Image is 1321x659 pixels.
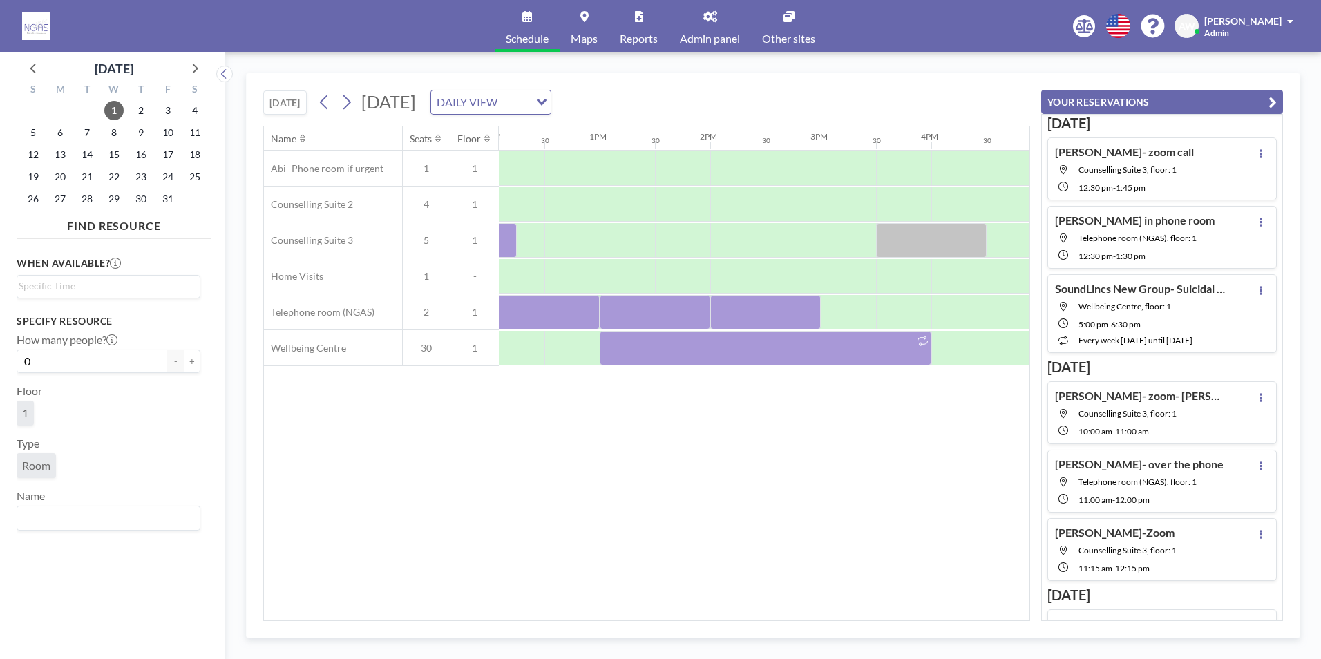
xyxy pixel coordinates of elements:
[154,82,181,99] div: F
[104,145,124,164] span: Wednesday, October 15, 2025
[131,123,151,142] span: Thursday, October 9, 2025
[1078,495,1112,505] span: 11:00 AM
[403,234,450,247] span: 5
[77,145,97,164] span: Tuesday, October 14, 2025
[1078,335,1192,345] span: every week [DATE] until [DATE]
[1055,213,1215,227] h4: [PERSON_NAME] in phone room
[1116,251,1146,261] span: 1:30 PM
[810,131,828,142] div: 3PM
[450,162,499,175] span: 1
[1078,301,1171,312] span: Wellbeing Centre, floor: 1
[77,189,97,209] span: Tuesday, October 28, 2025
[185,123,205,142] span: Saturday, October 11, 2025
[23,189,43,209] span: Sunday, October 26, 2025
[185,101,205,120] span: Saturday, October 4, 2025
[1078,182,1113,193] span: 12:30 PM
[17,384,42,398] label: Floor
[1116,182,1146,193] span: 1:45 PM
[506,33,549,44] span: Schedule
[1047,359,1277,376] h3: [DATE]
[158,189,178,209] span: Friday, October 31, 2025
[22,459,50,472] span: Room
[20,82,47,99] div: S
[104,123,124,142] span: Wednesday, October 8, 2025
[263,90,307,115] button: [DATE]
[1108,319,1111,329] span: -
[1055,526,1175,539] h4: [PERSON_NAME]-Zoom
[403,198,450,211] span: 4
[620,33,658,44] span: Reports
[457,133,481,145] div: Floor
[19,509,192,527] input: Search for option
[1078,563,1112,573] span: 11:15 AM
[264,162,383,175] span: Abi- Phone room if urgent
[1204,15,1282,27] span: [PERSON_NAME]
[77,167,97,187] span: Tuesday, October 21, 2025
[17,489,45,503] label: Name
[1041,90,1283,114] button: YOUR RESERVATIONS
[1113,182,1116,193] span: -
[1055,282,1228,296] h4: SoundLincs New Group- Suicidal support
[104,101,124,120] span: Wednesday, October 1, 2025
[271,133,296,145] div: Name
[158,167,178,187] span: Friday, October 24, 2025
[50,123,70,142] span: Monday, October 6, 2025
[264,270,323,283] span: Home Visits
[17,437,39,450] label: Type
[403,342,450,354] span: 30
[652,136,660,145] div: 30
[1047,115,1277,132] h3: [DATE]
[434,93,500,111] span: DAILY VIEW
[1112,495,1115,505] span: -
[17,333,117,347] label: How many people?
[680,33,740,44] span: Admin panel
[22,12,50,40] img: organization-logo
[184,350,200,373] button: +
[17,506,200,530] div: Search for option
[403,162,450,175] span: 1
[450,342,499,354] span: 1
[17,315,200,327] h3: Specify resource
[361,91,416,112] span: [DATE]
[1078,545,1177,555] span: Counselling Suite 3, floor: 1
[19,278,192,294] input: Search for option
[700,131,717,142] div: 2PM
[403,306,450,318] span: 2
[158,101,178,120] span: Friday, October 3, 2025
[17,213,211,233] h4: FIND RESOURCE
[50,189,70,209] span: Monday, October 27, 2025
[74,82,101,99] div: T
[167,350,184,373] button: -
[1078,477,1197,487] span: Telephone room (NGAS), floor: 1
[1055,145,1194,159] h4: [PERSON_NAME]- zoom call
[589,131,607,142] div: 1PM
[50,145,70,164] span: Monday, October 13, 2025
[127,82,154,99] div: T
[1115,426,1149,437] span: 11:00 AM
[983,136,991,145] div: 30
[131,167,151,187] span: Thursday, October 23, 2025
[541,136,549,145] div: 30
[1078,164,1177,175] span: Counselling Suite 3, floor: 1
[131,145,151,164] span: Thursday, October 16, 2025
[502,93,528,111] input: Search for option
[101,82,128,99] div: W
[131,189,151,209] span: Thursday, October 30, 2025
[158,145,178,164] span: Friday, October 17, 2025
[1078,233,1197,243] span: Telephone room (NGAS), floor: 1
[264,306,374,318] span: Telephone room (NGAS)
[450,270,499,283] span: -
[762,136,770,145] div: 30
[22,406,28,419] span: 1
[1115,495,1150,505] span: 12:00 PM
[77,123,97,142] span: Tuesday, October 7, 2025
[158,123,178,142] span: Friday, October 10, 2025
[450,198,499,211] span: 1
[1078,319,1108,329] span: 5:00 PM
[450,234,499,247] span: 1
[1055,457,1224,471] h4: [PERSON_NAME]- over the phone
[17,276,200,296] div: Search for option
[185,167,205,187] span: Saturday, October 25, 2025
[1055,389,1228,403] h4: [PERSON_NAME]- zoom- [PERSON_NAME]
[104,167,124,187] span: Wednesday, October 22, 2025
